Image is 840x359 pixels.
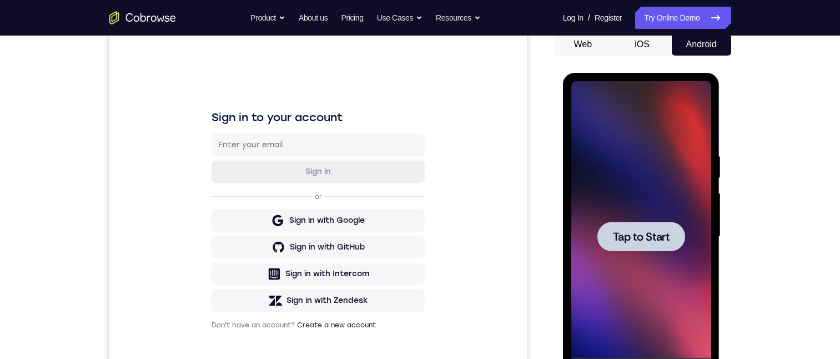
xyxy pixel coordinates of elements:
button: Sign in with Zendesk [102,256,315,278]
button: Use Cases [377,7,422,29]
button: Android [672,33,731,56]
div: Session ended [39,303,137,325]
a: Create a new account [188,288,266,296]
div: Sign in with Google [180,182,255,193]
button: Sign in with GitHub [102,203,315,225]
button: Resources [436,7,481,29]
a: Register [595,7,622,29]
button: Tap to Start [34,149,122,178]
p: Don't have an account? [102,287,315,296]
button: Sign in with Intercom [102,230,315,252]
span: / [588,11,590,24]
div: Sign in with GitHub [180,208,255,220]
button: Web [554,33,613,56]
span: Tap to Start [50,158,107,169]
p: or [203,159,215,168]
button: Sign in with Google [102,176,315,198]
a: Log In [563,7,584,29]
button: Product [250,7,285,29]
div: Sign in with Zendesk [177,262,259,273]
a: About us [299,7,328,29]
a: Go to the home page [109,11,176,24]
div: Sign in with Intercom [176,235,260,246]
a: Try Online Demo [635,7,731,29]
button: iOS [612,33,672,56]
a: Pricing [341,7,363,29]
